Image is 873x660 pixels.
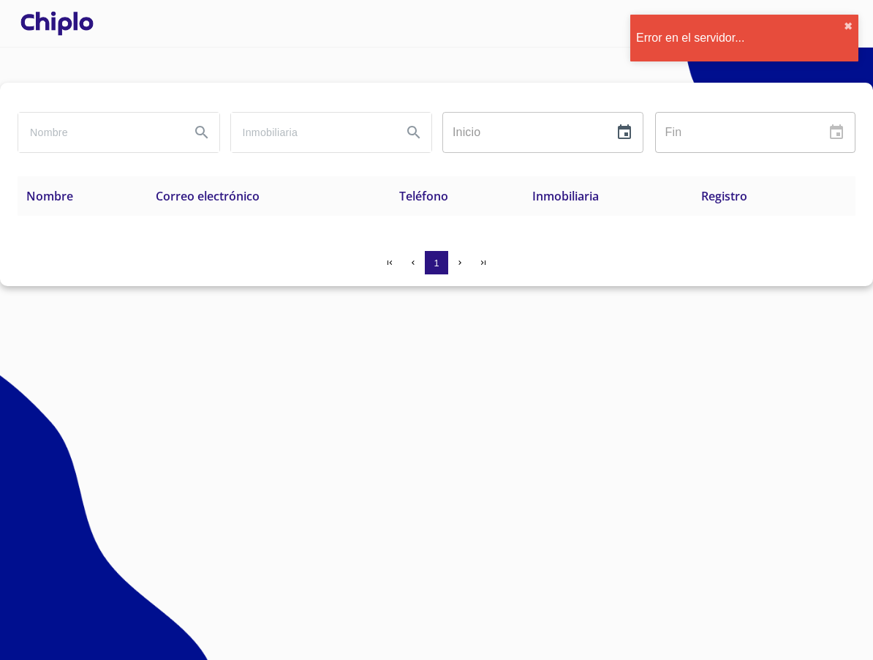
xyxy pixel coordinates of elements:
button: Search [396,115,431,150]
span: Nombre [26,188,73,204]
div: Error en el servidor... [636,31,844,45]
button: Search [184,115,219,150]
span: Registro [701,188,747,204]
button: 1 [425,251,448,274]
input: search [231,113,391,152]
button: close [844,20,853,32]
span: Correo electrónico [156,188,260,204]
input: search [18,113,178,152]
span: Inmobiliaria [532,188,599,204]
span: 1 [434,258,439,269]
span: Teléfono [399,188,448,204]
